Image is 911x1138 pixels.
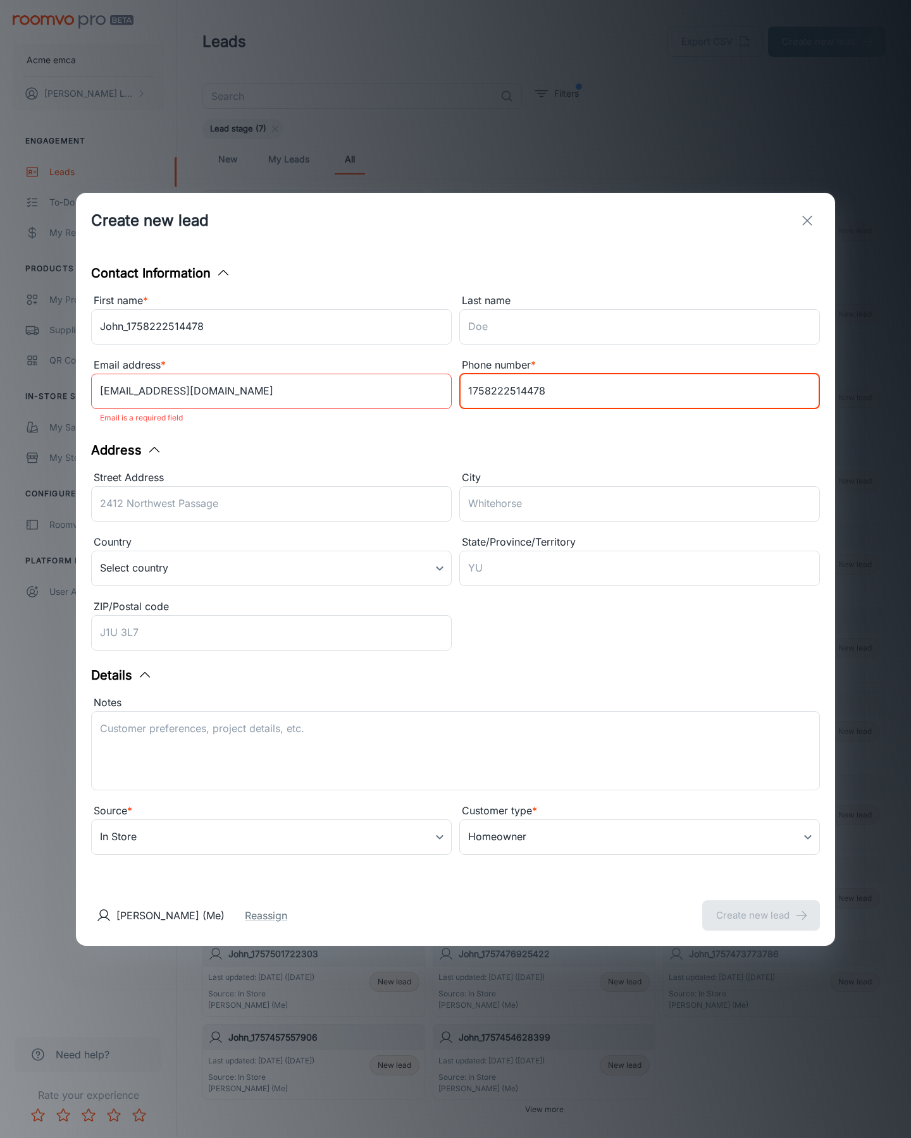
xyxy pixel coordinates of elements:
div: Last name [459,293,820,309]
div: City [459,470,820,486]
h1: Create new lead [91,209,209,232]
div: State/Province/Territory [459,534,820,551]
div: In Store [91,819,452,855]
div: Street Address [91,470,452,486]
button: exit [795,208,820,233]
input: myname@example.com [91,374,452,409]
button: Address [91,441,162,460]
div: Email address [91,357,452,374]
p: [PERSON_NAME] (Me) [116,908,225,923]
div: ZIP/Postal code [91,599,452,615]
input: J1U 3L7 [91,615,452,651]
input: John [91,309,452,345]
button: Reassign [245,908,287,923]
button: Details [91,666,152,685]
p: Email is a required field [100,410,443,425]
button: Contact Information [91,264,231,283]
div: Source [91,803,452,819]
div: Select country [91,551,452,586]
input: Whitehorse [459,486,820,522]
input: Doe [459,309,820,345]
div: Homeowner [459,819,820,855]
input: +1 439-123-4567 [459,374,820,409]
input: YU [459,551,820,586]
div: First name [91,293,452,309]
div: Country [91,534,452,551]
div: Customer type [459,803,820,819]
div: Notes [91,695,820,711]
div: Phone number [459,357,820,374]
input: 2412 Northwest Passage [91,486,452,522]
